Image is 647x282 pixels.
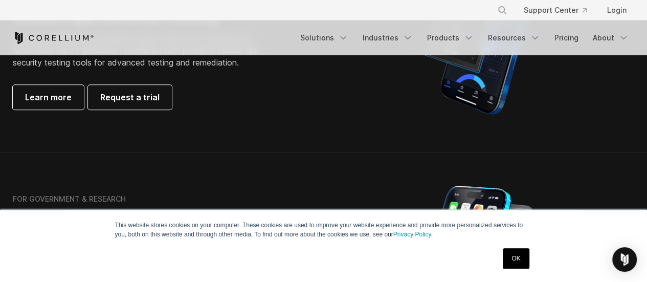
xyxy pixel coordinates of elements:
span: Request a trial [100,91,160,103]
a: Resources [482,29,546,47]
p: This website stores cookies on your computer. These cookies are used to improve your website expe... [115,221,532,239]
button: Search [493,1,511,19]
a: Products [421,29,480,47]
a: Privacy Policy. [393,231,433,238]
div: Open Intercom Messenger [612,247,637,272]
div: Navigation Menu [294,29,635,47]
a: Learn more [13,85,84,110]
a: Support Center [516,1,595,19]
a: Request a trial [88,85,172,110]
div: Navigation Menu [485,1,635,19]
a: OK [503,248,529,269]
a: Corellium Home [13,32,94,44]
h6: FOR GOVERNMENT & RESEARCH [13,194,126,204]
span: Learn more [25,91,72,103]
a: Login [599,1,635,19]
a: Solutions [294,29,354,47]
a: Industries [356,29,419,47]
a: About [587,29,635,47]
a: Pricing [548,29,585,47]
